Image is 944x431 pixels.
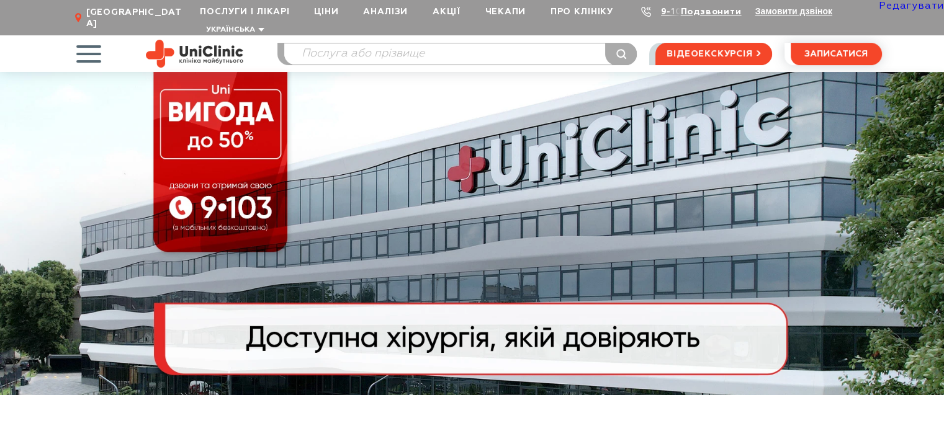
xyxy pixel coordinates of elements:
a: 9-103 [661,7,688,16]
a: Редагувати [879,1,944,11]
img: Uniclinic [146,40,243,68]
a: відеоекскурсія [655,43,771,65]
span: [GEOGRAPHIC_DATA] [86,7,187,29]
a: Подзвонити [681,7,742,16]
button: записатися [791,43,882,65]
input: Послуга або прізвище [284,43,637,64]
button: Українська [203,25,264,35]
span: записатися [804,50,868,58]
span: Українська [206,26,255,33]
span: відеоекскурсія [667,43,752,64]
button: Замовити дзвінок [755,6,832,16]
